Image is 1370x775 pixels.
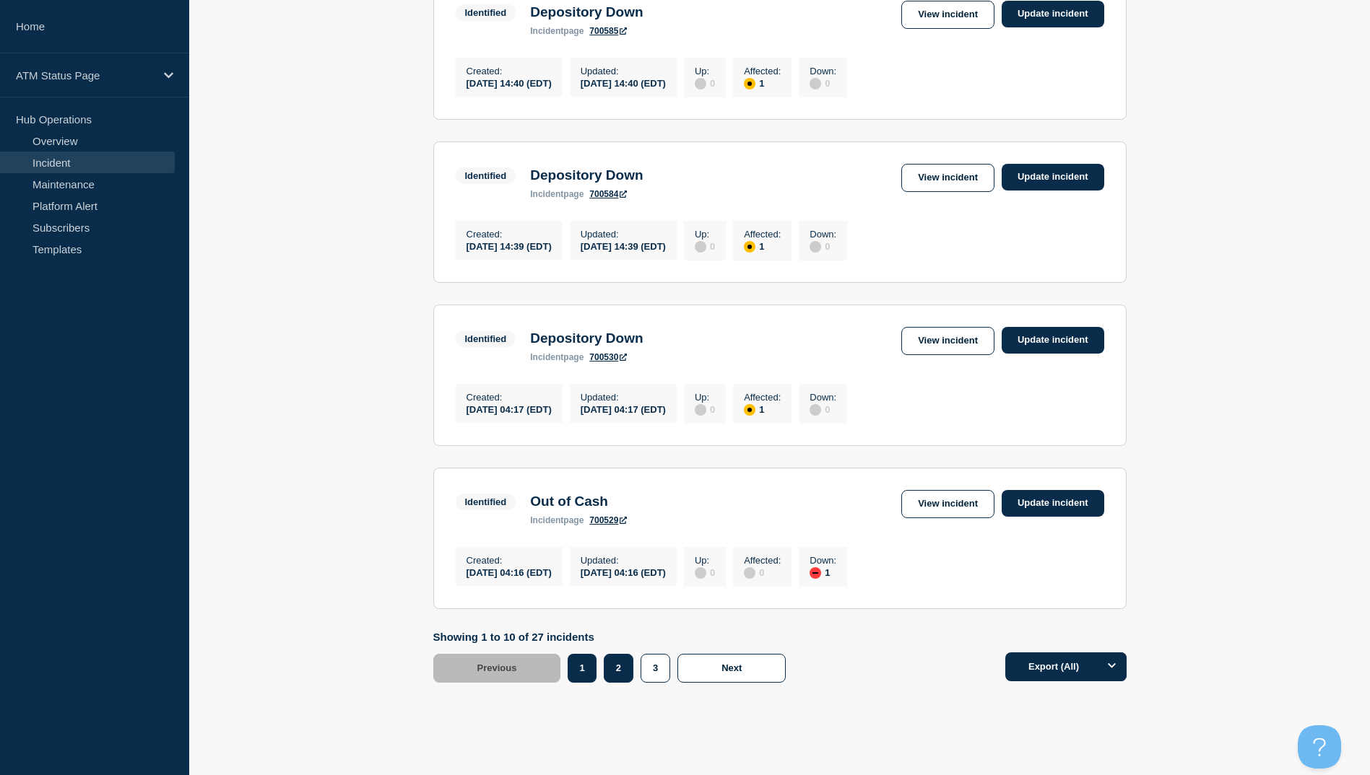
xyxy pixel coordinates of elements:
[695,567,706,579] div: disabled
[901,490,994,518] a: View incident
[810,403,836,416] div: 0
[1005,652,1127,681] button: Export (All)
[456,4,516,21] span: Identified
[810,78,821,89] div: disabled
[530,26,563,36] span: incident
[695,404,706,416] div: disabled
[810,566,836,579] div: 1
[581,392,666,403] p: Updated :
[721,662,742,673] span: Next
[1002,164,1104,191] a: Update incident
[695,555,715,566] p: Up :
[467,66,552,76] p: Created :
[695,403,715,416] div: 0
[744,567,755,579] div: disabled
[695,566,715,579] div: 0
[901,327,994,355] a: View incident
[530,167,643,183] h3: Depository Down
[568,654,596,683] button: 1
[589,515,627,525] a: 700529
[530,352,584,362] p: page
[530,515,563,525] span: incident
[744,555,781,566] p: Affected :
[467,229,552,240] p: Created :
[581,76,666,89] div: [DATE] 14:40 (EDT)
[530,515,584,525] p: page
[456,494,516,510] span: Identified
[810,555,836,566] p: Down :
[677,654,786,683] button: Next
[581,555,666,566] p: Updated :
[810,229,836,240] p: Down :
[467,566,552,578] div: [DATE] 04:16 (EDT)
[589,352,627,362] a: 700530
[16,69,155,82] p: ATM Status Page
[695,78,706,89] div: disabled
[581,240,666,252] div: [DATE] 14:39 (EDT)
[744,404,755,416] div: affected
[695,241,706,253] div: disabled
[467,392,552,403] p: Created :
[744,66,781,76] p: Affected :
[810,240,836,253] div: 0
[744,240,781,253] div: 1
[581,566,666,578] div: [DATE] 04:16 (EDT)
[433,654,561,683] button: Previous
[530,330,643,346] h3: Depository Down
[477,662,517,673] span: Previous
[530,26,584,36] p: page
[1002,1,1104,27] a: Update incident
[695,229,715,240] p: Up :
[810,241,821,253] div: disabled
[1098,652,1127,681] button: Options
[456,167,516,184] span: Identified
[695,240,715,253] div: 0
[467,240,552,252] div: [DATE] 14:39 (EDT)
[604,654,633,683] button: 2
[695,392,715,403] p: Up :
[433,631,794,643] p: Showing 1 to 10 of 27 incidents
[589,189,627,199] a: 700584
[581,66,666,76] p: Updated :
[901,1,994,29] a: View incident
[695,76,715,89] div: 0
[530,189,563,199] span: incident
[589,26,627,36] a: 700585
[810,404,821,416] div: disabled
[530,352,563,362] span: incident
[744,76,781,89] div: 1
[744,241,755,253] div: affected
[530,494,627,509] h3: Out of Cash
[810,392,836,403] p: Down :
[744,403,781,416] div: 1
[530,189,584,199] p: page
[467,555,552,566] p: Created :
[901,164,994,192] a: View incident
[695,66,715,76] p: Up :
[1002,327,1104,354] a: Update incident
[456,330,516,347] span: Identified
[810,567,821,579] div: down
[467,76,552,89] div: [DATE] 14:40 (EDT)
[530,4,643,20] h3: Depository Down
[810,66,836,76] p: Down :
[1298,725,1341,769] iframe: Help Scout Beacon - Open
[1002,490,1104,517] a: Update incident
[810,76,836,89] div: 0
[744,392,781,403] p: Affected :
[744,78,755,89] div: affected
[581,403,666,415] div: [DATE] 04:17 (EDT)
[744,229,781,240] p: Affected :
[641,654,670,683] button: 3
[744,566,781,579] div: 0
[467,403,552,415] div: [DATE] 04:17 (EDT)
[581,229,666,240] p: Updated :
